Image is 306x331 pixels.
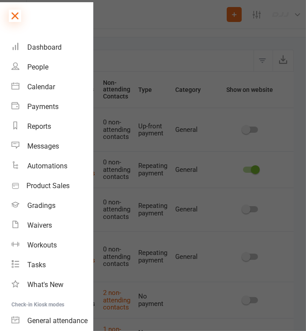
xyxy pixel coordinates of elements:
a: Product Sales [11,176,93,196]
div: Messages [27,142,59,150]
div: Automations [27,162,67,170]
a: Calendar [11,77,93,97]
a: People [11,57,93,77]
div: People [27,63,48,71]
a: Dashboard [11,37,93,57]
div: Waivers [27,221,52,229]
a: Payments [11,97,93,116]
div: Reports [27,122,51,131]
a: Gradings [11,196,93,215]
div: Calendar [27,83,55,91]
div: Dashboard [27,43,62,51]
a: General attendance kiosk mode [11,311,93,331]
a: Messages [11,136,93,156]
a: What's New [11,275,93,295]
div: General attendance [27,316,88,325]
div: Payments [27,102,59,111]
div: What's New [27,280,63,289]
div: Product Sales [26,182,70,190]
a: Workouts [11,235,93,255]
a: Reports [11,116,93,136]
div: Gradings [27,201,55,210]
div: Workouts [27,241,57,249]
div: Tasks [27,261,46,269]
a: Automations [11,156,93,176]
a: Tasks [11,255,93,275]
a: Waivers [11,215,93,235]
